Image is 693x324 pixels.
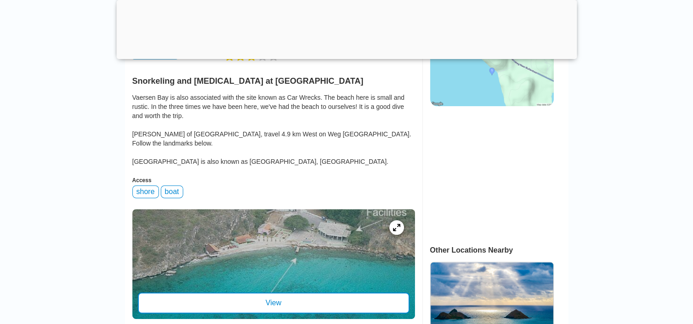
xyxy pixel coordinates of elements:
[138,292,409,313] div: View
[132,209,415,319] a: entry mapView
[161,185,183,198] div: boat
[132,93,415,166] div: Vaersen Bay is also associated with the site known as Car Wrecks. The beach here is small and rus...
[132,71,415,86] h2: Snorkeling and [MEDICAL_DATA] at [GEOGRAPHIC_DATA]
[430,44,554,106] img: staticmap
[505,9,684,115] iframe: Sign in with Google Dialog
[132,185,159,198] div: shore
[430,246,568,254] div: Other Locations Nearby
[132,177,415,184] div: Access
